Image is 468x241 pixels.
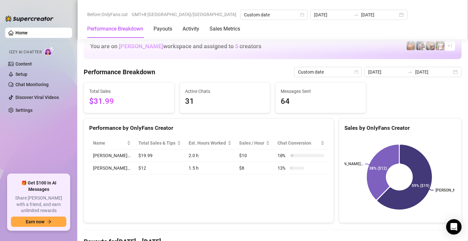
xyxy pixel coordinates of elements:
[185,162,235,174] td: 1.5 h
[185,95,265,108] span: 31
[90,43,261,50] h1: You are on workspace and assigned to creators
[416,41,425,50] img: Axel
[189,139,226,147] div: Est. Hours Worked
[89,149,135,162] td: [PERSON_NAME]…
[11,180,66,192] span: 🎁 Get $100 in AI Messages
[84,67,155,76] h4: Performance Breakdown
[135,149,185,162] td: $19.99
[132,10,236,19] span: GMT+8 [GEOGRAPHIC_DATA]/[GEOGRAPHIC_DATA]
[331,162,363,166] text: [PERSON_NAME]…
[135,137,185,149] th: Total Sales & Tips
[368,68,405,76] input: Start date
[89,162,135,174] td: [PERSON_NAME]…
[235,137,274,149] th: Sales / Hour
[407,69,413,75] span: to
[11,195,66,214] span: Share [PERSON_NAME] with a friend, and earn unlimited rewards
[135,162,185,174] td: $12
[183,25,199,33] div: Activity
[89,95,169,108] span: $31.99
[344,124,456,132] div: Sales by OnlyFans Creator
[89,137,135,149] th: Name
[15,61,32,67] a: Content
[274,137,328,149] th: Chat Conversion
[138,139,176,147] span: Total Sales & Tips
[407,69,413,75] span: swap-right
[415,68,452,76] input: End date
[447,42,453,49] span: + 1
[185,149,235,162] td: 2.0 h
[281,88,360,95] span: Messages Sent
[426,41,435,50] img: Osvaldo
[239,139,265,147] span: Sales / Hour
[210,25,240,33] div: Sales Metrics
[298,67,358,77] span: Custom date
[89,88,169,95] span: Total Sales
[93,139,126,147] span: Name
[407,41,416,50] img: JG
[300,13,304,17] span: calendar
[87,10,128,19] span: Before OnlyFans cut
[5,15,53,22] img: logo-BBDzfeDw.svg
[235,149,274,162] td: $10
[235,162,274,174] td: $8
[354,70,358,74] span: calendar
[277,152,288,159] span: 10 %
[353,12,359,17] span: swap-right
[353,12,359,17] span: to
[185,88,265,95] span: Active Chats
[44,47,54,56] img: AI Chatter
[314,11,351,18] input: Start date
[11,217,66,227] button: Earn nowarrow-right
[435,41,445,50] img: Hector
[9,49,42,55] span: Izzy AI Chatter
[15,72,27,77] a: Setup
[361,11,398,18] input: End date
[154,25,172,33] div: Payouts
[87,25,143,33] div: Performance Breakdown
[277,139,319,147] span: Chat Conversion
[235,43,238,49] span: 5
[47,219,51,224] span: arrow-right
[119,43,163,49] span: [PERSON_NAME]
[26,219,44,224] span: Earn now
[244,10,304,20] span: Custom date
[277,165,288,172] span: 13 %
[89,124,328,132] div: Performance by OnlyFans Creator
[436,188,468,192] text: [PERSON_NAME]…
[15,108,33,113] a: Settings
[15,30,28,35] a: Home
[15,95,59,100] a: Discover Viral Videos
[446,219,462,235] div: Open Intercom Messenger
[15,82,49,87] a: Chat Monitoring
[281,95,360,108] span: 64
